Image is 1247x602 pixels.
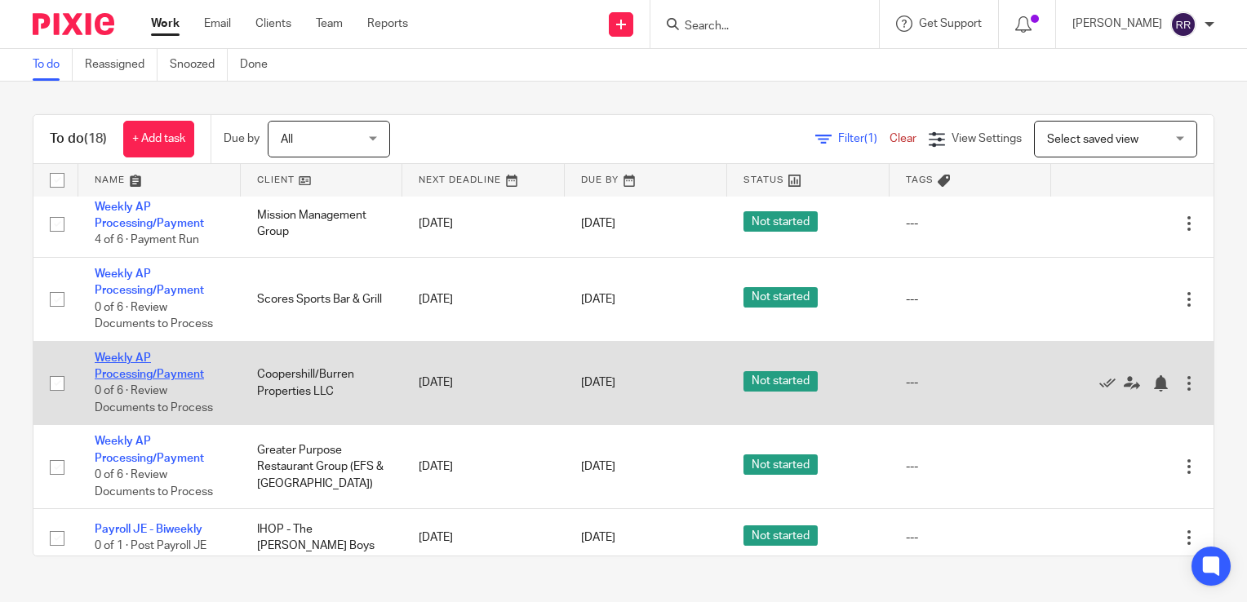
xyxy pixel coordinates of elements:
[95,386,213,414] span: 0 of 6 · Review Documents to Process
[402,341,565,425] td: [DATE]
[123,121,194,157] a: + Add task
[581,532,615,543] span: [DATE]
[281,134,293,145] span: All
[743,287,818,308] span: Not started
[151,15,180,32] a: Work
[743,371,818,392] span: Not started
[33,49,73,81] a: To do
[95,235,199,246] span: 4 of 6 · Payment Run
[906,291,1036,308] div: ---
[1170,11,1196,38] img: svg%3E
[95,302,213,330] span: 0 of 6 · Review Documents to Process
[85,49,158,81] a: Reassigned
[890,133,916,144] a: Clear
[581,461,615,472] span: [DATE]
[316,15,343,32] a: Team
[906,458,1036,475] div: ---
[95,469,213,498] span: 0 of 6 · Review Documents to Process
[204,15,231,32] a: Email
[1099,374,1124,391] a: Mark as done
[743,525,818,546] span: Not started
[84,132,107,145] span: (18)
[1047,134,1138,145] span: Select saved view
[95,268,204,296] a: Weekly AP Processing/Payment
[683,20,830,34] input: Search
[95,352,204,380] a: Weekly AP Processing/Payment
[367,15,408,32] a: Reports
[402,425,565,509] td: [DATE]
[95,541,206,552] span: 0 of 1 · Post Payroll JE
[241,341,403,425] td: Coopershill/Burren Properties LLC
[1072,15,1162,32] p: [PERSON_NAME]
[255,15,291,32] a: Clients
[170,49,228,81] a: Snoozed
[402,509,565,567] td: [DATE]
[50,131,107,148] h1: To do
[919,18,982,29] span: Get Support
[402,257,565,341] td: [DATE]
[33,13,114,35] img: Pixie
[906,529,1036,546] div: ---
[906,215,1036,232] div: ---
[240,49,280,81] a: Done
[241,190,403,257] td: Mission Management Group
[241,257,403,341] td: Scores Sports Bar & Grill
[581,218,615,229] span: [DATE]
[95,436,204,463] a: Weekly AP Processing/Payment
[241,425,403,509] td: Greater Purpose Restaurant Group (EFS & [GEOGRAPHIC_DATA])
[864,133,877,144] span: (1)
[838,133,890,144] span: Filter
[95,524,202,535] a: Payroll JE - Biweekly
[743,454,818,475] span: Not started
[952,133,1022,144] span: View Settings
[95,201,204,229] a: Weekly AP Processing/Payment
[906,374,1036,391] div: ---
[224,131,260,147] p: Due by
[906,175,934,184] span: Tags
[743,211,818,232] span: Not started
[581,294,615,305] span: [DATE]
[402,190,565,257] td: [DATE]
[241,509,403,567] td: IHOP - The [PERSON_NAME] Boys
[581,378,615,389] span: [DATE]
